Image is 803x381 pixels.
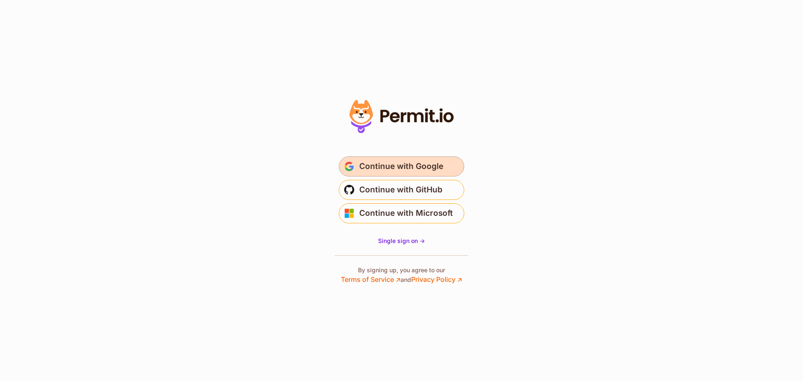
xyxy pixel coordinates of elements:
a: Single sign on -> [378,237,425,245]
p: By signing up, you agree to our and [341,266,462,284]
span: Single sign on -> [378,237,425,244]
span: Continue with Microsoft [359,207,453,220]
button: Continue with Microsoft [339,203,464,223]
button: Continue with Google [339,156,464,176]
button: Continue with GitHub [339,180,464,200]
a: Privacy Policy ↗ [411,275,462,284]
span: Continue with Google [359,160,443,173]
a: Terms of Service ↗ [341,275,401,284]
span: Continue with GitHub [359,183,442,197]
